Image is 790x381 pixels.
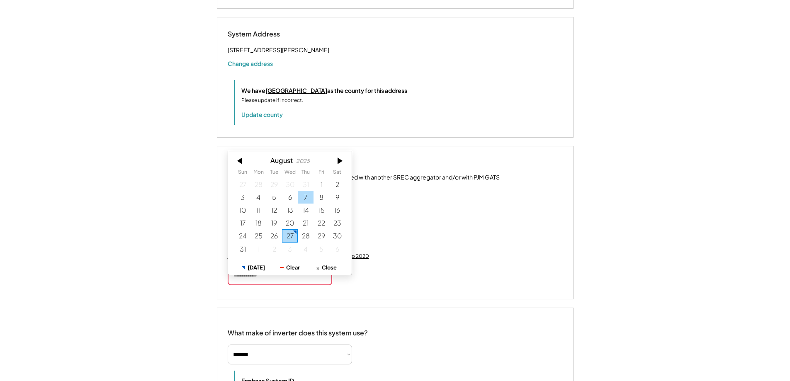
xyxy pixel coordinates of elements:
th: Friday [314,169,329,177]
div: Jump to 2020 [336,253,369,260]
div: 8/17/2025 [235,216,250,229]
div: 8/11/2025 [250,204,266,216]
div: 7/28/2025 [250,178,266,191]
button: Update county [241,110,283,119]
button: Close [308,260,344,275]
div: 8/06/2025 [282,191,298,204]
div: 8/14/2025 [298,204,314,216]
div: 8/13/2025 [282,204,298,216]
div: 8/03/2025 [235,191,250,204]
div: 9/05/2025 [314,242,329,255]
th: Saturday [329,169,345,177]
div: 7/30/2025 [282,178,298,191]
div: 8/29/2025 [314,229,329,242]
button: Clear [272,260,308,275]
div: 8/02/2025 [329,178,345,191]
th: Wednesday [282,169,298,177]
div: 8/23/2025 [329,216,345,229]
div: 8/09/2025 [329,191,345,204]
div: August [270,156,293,164]
div: 8/04/2025 [250,191,266,204]
div: 8/05/2025 [266,191,282,204]
u: [GEOGRAPHIC_DATA] [265,87,327,94]
div: 9/04/2025 [298,242,314,255]
div: 8/25/2025 [250,229,266,242]
div: 8/16/2025 [329,204,345,216]
div: 8/12/2025 [266,204,282,216]
div: 7/31/2025 [298,178,314,191]
div: 9/01/2025 [250,242,266,255]
div: 9/02/2025 [266,242,282,255]
div: What make of inverter does this system use? [228,320,368,339]
div: 8/18/2025 [250,216,266,229]
th: Sunday [235,169,250,177]
th: Tuesday [266,169,282,177]
div: 8/22/2025 [314,216,329,229]
div: 8/31/2025 [235,242,250,255]
div: 8/10/2025 [235,204,250,216]
div: Please update if incorrect. [241,97,303,104]
th: Monday [250,169,266,177]
div: 2025 [296,158,309,164]
div: This system has been previously registered with another SREC aggregator and/or with PJM GATS [242,173,500,182]
button: [DATE] [235,260,272,275]
div: 8/30/2025 [329,229,345,242]
div: 8/07/2025 [298,191,314,204]
div: 7/27/2025 [235,178,250,191]
div: 8/26/2025 [266,229,282,242]
div: 9/03/2025 [282,242,298,255]
div: 8/21/2025 [298,216,314,229]
button: Change address [228,59,273,68]
div: 8/19/2025 [266,216,282,229]
div: 8/20/2025 [282,216,298,229]
div: 8/01/2025 [314,178,329,191]
div: 8/28/2025 [298,229,314,242]
div: 8/24/2025 [235,229,250,242]
div: 8/15/2025 [314,204,329,216]
div: [STREET_ADDRESS][PERSON_NAME] [228,45,329,55]
div: 8/08/2025 [314,191,329,204]
div: 9/06/2025 [329,242,345,255]
th: Thursday [298,169,314,177]
div: 7/29/2025 [266,178,282,191]
div: System Address [228,30,311,39]
div: We have as the county for this address [241,86,407,95]
div: 8/27/2025 [282,229,298,242]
